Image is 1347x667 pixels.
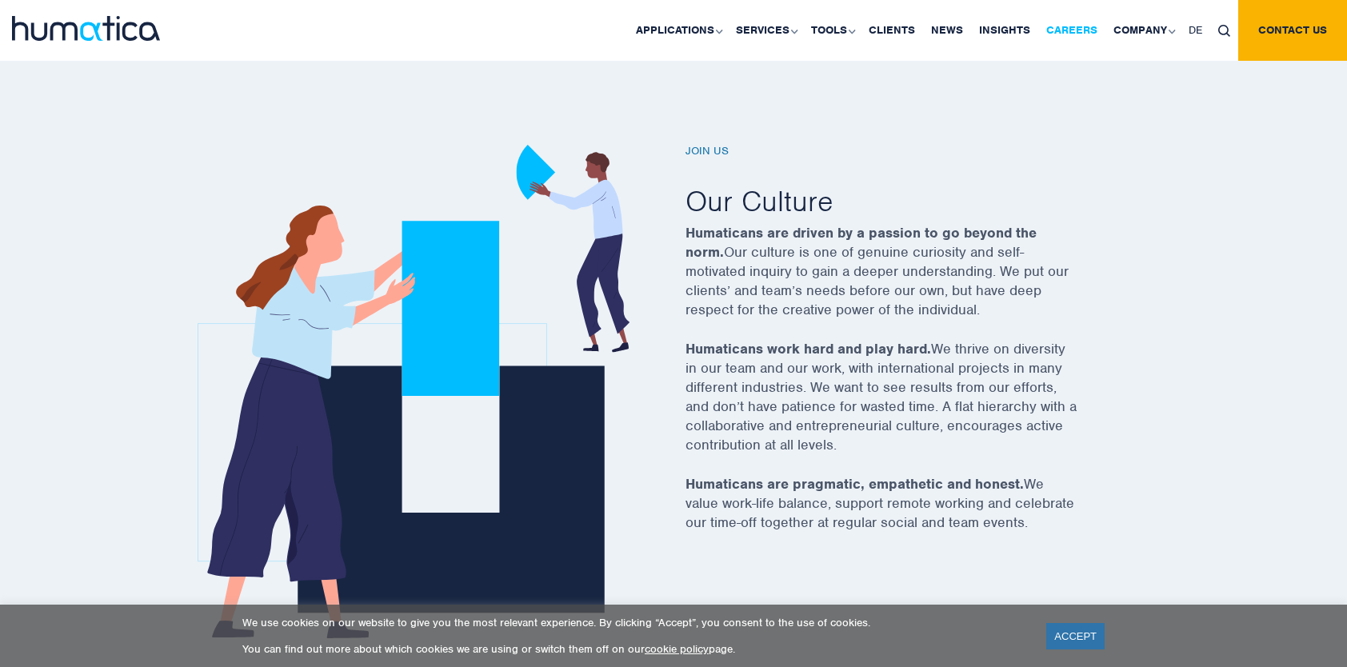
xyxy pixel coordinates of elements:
img: search_icon [1218,25,1230,37]
p: We thrive on diversity in our team and our work, with international projects in many different in... [685,339,1117,474]
strong: Humaticans work hard and play hard. [685,340,931,357]
a: ACCEPT [1046,623,1105,649]
strong: Humaticans are pragmatic, empathetic and honest. [685,475,1024,493]
strong: Humaticans are driven by a passion to go beyond the norm. [685,224,1037,261]
h6: Join us [685,145,1117,158]
a: cookie policy [645,642,709,656]
p: Our culture is one of genuine curiosity and self-motivated inquiry to gain a deeper understanding... [685,223,1117,339]
p: We use cookies on our website to give you the most relevant experience. By clicking “Accept”, you... [242,616,1026,629]
p: You can find out more about which cookies we are using or switch them off on our page. [242,642,1026,656]
h2: Our Culture [685,182,1117,219]
img: logo [12,16,160,41]
img: career_img2 [198,145,630,638]
p: We value work-life balance, support remote working and celebrate our time-off together at regular... [685,474,1117,552]
span: DE [1189,23,1202,37]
